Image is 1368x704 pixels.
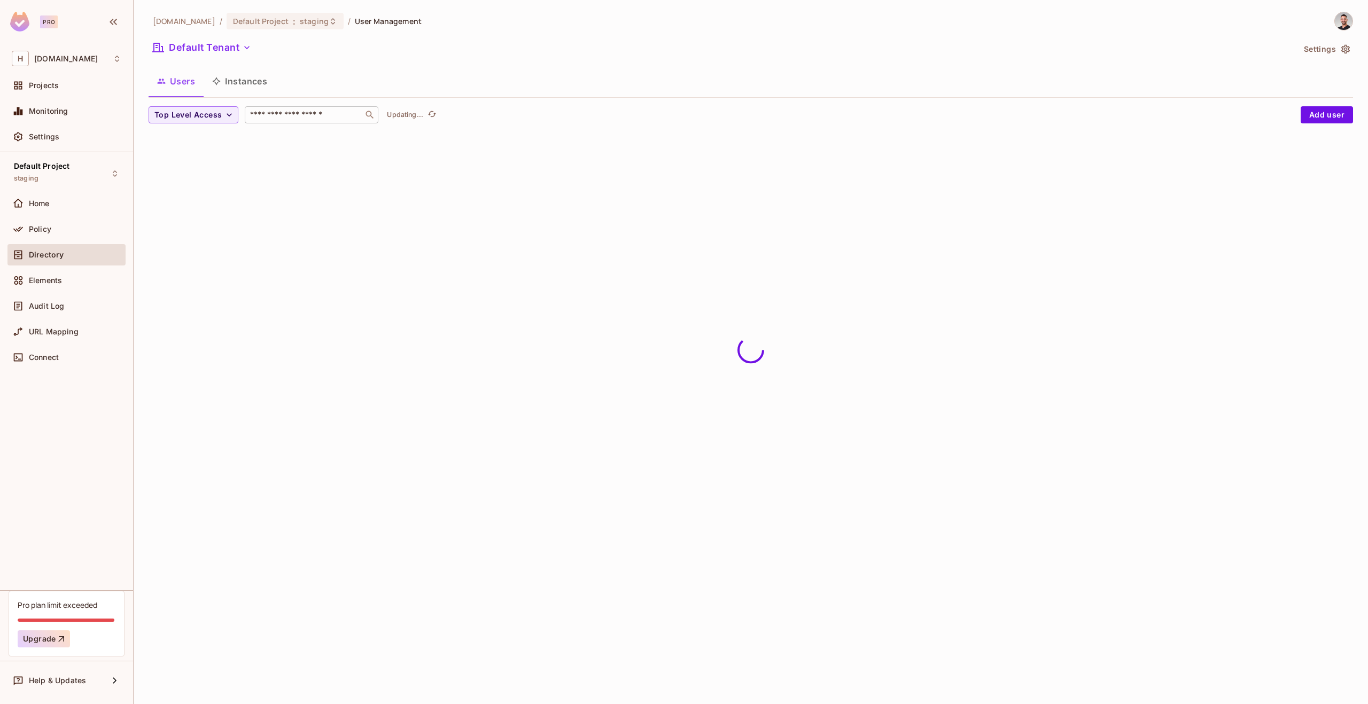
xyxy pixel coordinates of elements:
[1300,41,1353,58] button: Settings
[220,16,222,26] li: /
[29,676,86,685] span: Help & Updates
[300,16,329,26] span: staging
[233,16,289,26] span: Default Project
[10,12,29,32] img: SReyMgAAAABJRU5ErkJggg==
[153,16,215,26] span: the active workspace
[29,327,79,336] span: URL Mapping
[29,107,68,115] span: Monitoring
[149,106,238,123] button: Top Level Access
[149,68,204,95] button: Users
[29,225,51,233] span: Policy
[292,17,296,26] span: :
[14,174,38,183] span: staging
[29,251,64,259] span: Directory
[348,16,351,26] li: /
[149,39,255,56] button: Default Tenant
[425,108,438,121] button: refresh
[14,162,69,170] span: Default Project
[1335,12,1353,30] img: dor@honeycombinsurance.com
[29,81,59,90] span: Projects
[18,630,70,647] button: Upgrade
[387,111,423,119] p: Updating...
[29,132,59,141] span: Settings
[29,353,59,362] span: Connect
[12,51,29,66] span: H
[34,54,98,63] span: Workspace: honeycombinsurance.com
[428,109,437,120] span: refresh
[29,302,64,310] span: Audit Log
[40,15,58,28] div: Pro
[204,68,276,95] button: Instances
[18,600,97,610] div: Pro plan limit exceeded
[29,199,50,208] span: Home
[355,16,422,26] span: User Management
[29,276,62,285] span: Elements
[1301,106,1353,123] button: Add user
[423,108,438,121] span: Click to refresh data
[154,108,222,122] span: Top Level Access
